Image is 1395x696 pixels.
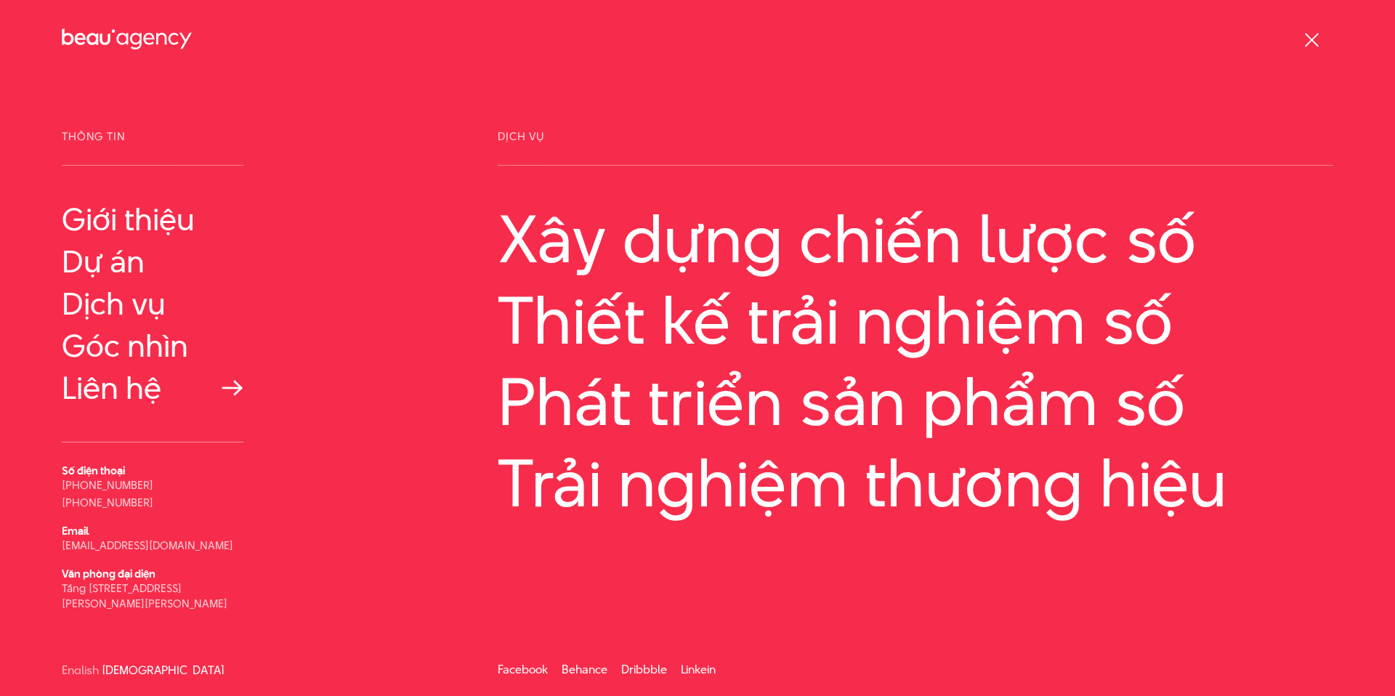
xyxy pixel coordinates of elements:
span: Thông tin [62,131,243,166]
a: Xây dựng chiến lược số [498,202,1333,276]
a: Dự án [62,244,243,279]
a: English [62,665,99,676]
span: Dịch vụ [498,131,1333,166]
a: [PHONE_NUMBER] [62,477,153,493]
a: Behance [562,661,607,678]
b: Số điện thoại [62,463,125,478]
b: Email [62,523,89,538]
a: Trải nghiệm thương hiệu [498,446,1333,520]
a: Thiết kế trải nghiệm số [498,283,1333,357]
a: Giới thiệu [62,202,243,237]
p: Tầng [STREET_ADDRESS][PERSON_NAME][PERSON_NAME] [62,580,243,611]
a: Facebook [498,661,548,678]
a: [EMAIL_ADDRESS][DOMAIN_NAME] [62,538,233,553]
a: Dịch vụ [62,286,243,321]
a: Liên hệ [62,371,243,405]
b: Văn phòng đại diện [62,566,155,581]
a: [PHONE_NUMBER] [62,495,153,510]
a: Dribbble [621,661,667,678]
a: Góc nhìn [62,328,243,363]
a: Linkein [681,661,716,678]
a: Phát triển sản phẩm số [498,365,1333,439]
a: [DEMOGRAPHIC_DATA] [102,665,225,676]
